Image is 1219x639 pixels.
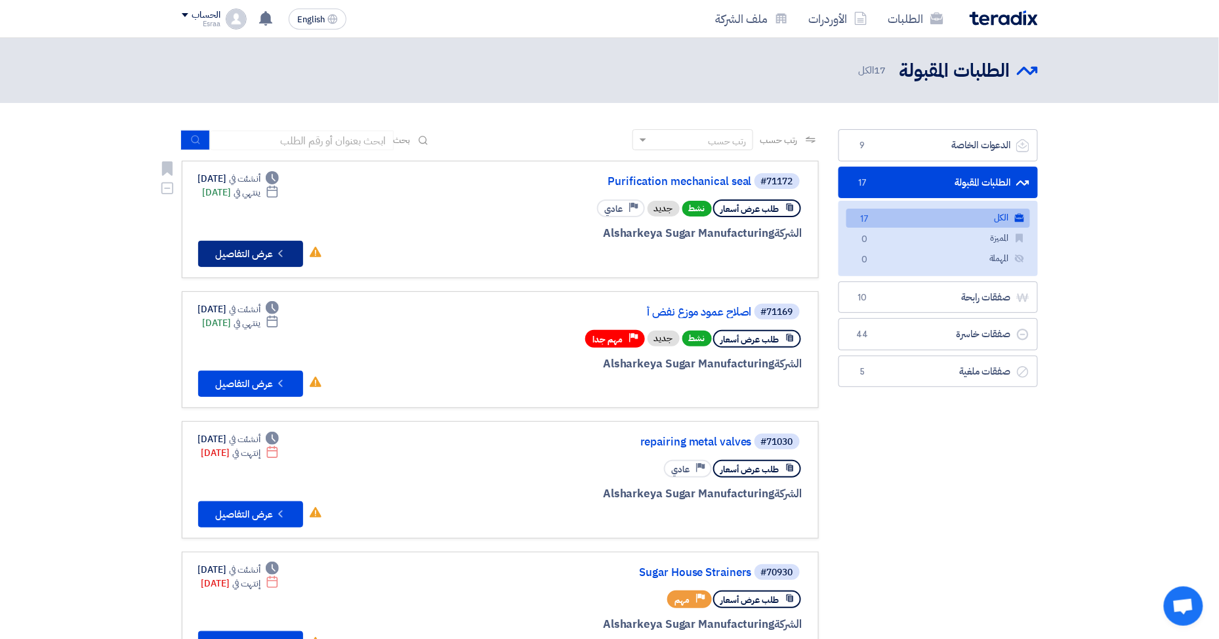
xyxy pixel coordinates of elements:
[198,302,279,316] div: [DATE]
[761,438,793,447] div: #71030
[201,446,279,460] div: [DATE]
[648,201,680,216] div: جديد
[229,432,260,446] span: أنشئت في
[857,233,873,247] span: 0
[798,3,878,34] a: الأوردرات
[229,563,260,577] span: أنشئت في
[760,133,797,147] span: رتب حسب
[855,176,871,190] span: 17
[774,225,802,241] span: الشركة
[838,281,1038,314] a: صفقات رابحة10
[198,371,303,397] button: عرض التفاصيل
[201,577,279,590] div: [DATE]
[487,225,802,242] div: Alsharkeya Sugar Manufacturing
[289,9,346,30] button: English
[721,463,779,476] span: طلب عرض أسعار
[593,333,623,346] span: مهم جدا
[229,172,260,186] span: أنشئت في
[394,133,411,147] span: بحث
[203,316,279,330] div: [DATE]
[838,356,1038,388] a: صفقات ملغية5
[489,567,752,579] a: Sugar House Strainers
[858,63,888,78] span: الكل
[192,10,220,21] div: الحساب
[198,172,279,186] div: [DATE]
[297,15,325,24] span: English
[857,213,873,226] span: 17
[232,577,260,590] span: إنتهت في
[210,131,394,150] input: ابحث بعنوان أو رقم الطلب
[489,176,752,188] a: Purification mechanical seal
[198,432,279,446] div: [DATE]
[838,167,1038,199] a: الطلبات المقبولة17
[838,129,1038,161] a: الدعوات الخاصة9
[605,203,623,215] span: عادي
[672,463,690,476] span: عادي
[875,63,886,77] span: 17
[857,253,873,267] span: 0
[489,436,752,448] a: repairing metal valves
[846,229,1030,248] a: المميزة
[234,316,260,330] span: ينتهي في
[675,594,690,606] span: مهم
[489,306,752,318] a: اصلاح عمود موزع نفض أ
[855,365,871,379] span: 5
[226,9,247,30] img: profile_test.png
[855,328,871,341] span: 44
[761,308,793,317] div: #71169
[838,318,1038,350] a: صفقات خاسرة44
[648,331,680,346] div: جديد
[721,203,779,215] span: طلب عرض أسعار
[198,563,279,577] div: [DATE]
[774,616,802,632] span: الشركة
[708,134,746,148] div: رتب حسب
[721,594,779,606] span: طلب عرض أسعار
[234,186,260,199] span: ينتهي في
[846,249,1030,268] a: المهملة
[855,139,871,152] span: 9
[487,356,802,373] div: Alsharkeya Sugar Manufacturing
[1164,587,1203,626] a: Open chat
[487,485,802,503] div: Alsharkeya Sugar Manufacturing
[229,302,260,316] span: أنشئت في
[705,3,798,34] a: ملف الشركة
[232,446,260,460] span: إنتهت في
[721,333,779,346] span: طلب عرض أسعار
[761,568,793,577] div: #70930
[182,20,220,28] div: Esraa
[878,3,954,34] a: الطلبات
[198,501,303,527] button: عرض التفاصيل
[761,177,793,186] div: #71172
[899,58,1010,84] h2: الطلبات المقبولة
[774,485,802,502] span: الشركة
[198,241,303,267] button: عرض التفاصيل
[487,616,802,633] div: Alsharkeya Sugar Manufacturing
[970,10,1038,26] img: Teradix logo
[774,356,802,372] span: الشركة
[846,209,1030,228] a: الكل
[682,201,712,216] span: نشط
[203,186,279,199] div: [DATE]
[855,291,871,304] span: 10
[682,331,712,346] span: نشط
